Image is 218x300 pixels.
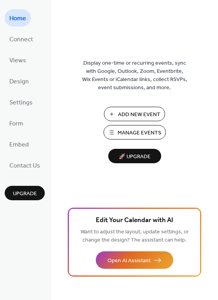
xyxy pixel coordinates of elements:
a: Contact Us [5,157,45,174]
span: Open AI Assistant [107,257,151,265]
span: Contact Us [9,160,40,172]
span: Display one-time or recurring events, sync with Google, Outlook, Zoom, Eventbrite, Wix Events or ... [82,59,187,92]
span: Add New Event [118,111,160,119]
a: Views [5,51,31,69]
button: Manage Events [104,125,166,139]
span: Views [9,55,26,67]
span: Edit Your Calendar with AI [96,215,173,226]
span: Embed [9,139,29,151]
span: Upgrade [13,190,37,198]
a: Design [5,72,33,90]
span: Home [9,12,26,25]
a: Settings [5,94,37,111]
span: Want to adjust the layout, update settings, or change the design? The assistant can help. [81,227,189,245]
a: Connect [5,30,38,48]
a: Home [5,9,31,26]
a: Embed [5,136,33,153]
button: 🚀 Upgrade [108,149,161,163]
a: Form [5,115,28,132]
span: 🚀 Upgrade [113,152,156,162]
button: Add New Event [104,107,165,121]
span: Design [9,76,29,88]
span: Settings [9,97,33,109]
span: Connect [9,34,33,46]
span: Manage Events [118,129,161,137]
button: Open AI Assistant [96,251,173,269]
button: Upgrade [5,186,45,200]
span: Form [9,118,23,130]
